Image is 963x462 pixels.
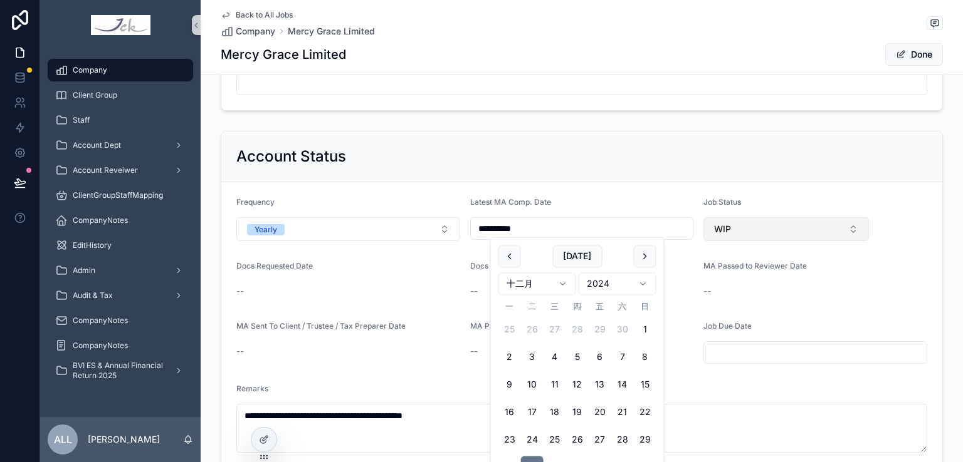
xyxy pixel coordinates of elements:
a: Back to All Jobs [221,10,293,20]
button: 2024年11月27日 星期三 [544,319,566,341]
span: Account Dept [73,140,121,150]
span: Docs Received Date [470,261,542,270]
span: -- [236,345,244,357]
p: [PERSON_NAME] [88,433,160,446]
span: Admin [73,265,95,275]
img: App logo [91,15,150,35]
a: Account Reveiwer [48,159,193,182]
a: Mercy Grace Limited [288,25,375,38]
span: ClientGroupStaffMapping [73,190,163,200]
button: 2024年12月16日 星期一 [498,401,521,424]
span: -- [470,345,478,357]
button: Select Button [703,217,869,241]
th: 星期四 [566,300,589,313]
button: 2024年12月17日 星期二 [521,401,544,424]
h2: Account Status [236,146,346,167]
a: Admin [48,259,193,282]
th: 星期三 [544,300,566,313]
button: 2024年12月14日 星期六 [611,374,634,396]
button: 2024年12月27日 星期五 [589,429,611,451]
span: CompanyNotes [73,341,128,351]
div: Yearly [255,224,277,235]
button: 2024年11月29日 星期五 [589,319,611,341]
a: Staff [48,109,193,131]
a: Account Dept [48,134,193,157]
button: 2024年12月28日 星期六 [611,429,634,451]
span: -- [703,285,711,297]
a: Company [221,25,275,38]
button: 2024年12月5日 星期四 [566,346,589,369]
button: 2024年12月15日 星期日 [634,374,656,396]
button: 2024年12月10日 星期二 [521,374,544,396]
button: 2024年11月30日 星期六 [611,319,634,341]
a: Audit & Tax [48,284,193,307]
button: 2024年12月20日 星期五 [589,401,611,424]
button: 2024年12月23日 星期一 [498,429,521,451]
button: 2024年12月24日 星期二 [521,429,544,451]
h1: Mercy Grace Limited [221,46,346,63]
span: Job Status [703,197,741,207]
button: 2024年12月12日 星期四 [566,374,589,396]
span: Docs Requested Date [236,261,313,270]
span: Company [73,65,107,75]
button: 2024年12月8日 星期日 [634,346,656,369]
span: EditHistory [73,240,112,250]
button: 2024年11月25日 星期一 [498,319,521,341]
span: -- [236,285,244,297]
th: 星期一 [498,300,521,313]
button: 2024年12月29日 星期日 [634,429,656,451]
button: Done [885,43,943,66]
span: Client Group [73,90,117,100]
span: MA Passed to Reviewer Date [703,261,807,270]
span: MA Pass To Audit Date [470,321,552,331]
span: Staff [73,115,90,125]
button: 2024年12月22日 星期日 [634,401,656,424]
button: 2024年12月6日 星期五 [589,346,611,369]
span: MA Sent To Client / Trustee / Tax Preparer Date [236,321,406,331]
button: 2024年12月13日 星期五 [589,374,611,396]
div: scrollable content [40,50,201,398]
span: Back to All Jobs [236,10,293,20]
span: Frequency [236,197,275,207]
a: ClientGroupStaffMapping [48,184,193,207]
th: 星期二 [521,300,544,313]
button: 2024年12月3日 星期二 [521,346,544,369]
button: 2024年12月1日 星期日 [634,319,656,341]
button: 2024年12月21日 星期六 [611,401,634,424]
span: CompanyNotes [73,316,128,326]
span: -- [470,285,478,297]
span: CompanyNotes [73,215,128,225]
button: 2024年11月28日 星期四 [566,319,589,341]
button: 2024年12月19日 星期四 [566,401,589,424]
a: CompanyNotes [48,334,193,357]
button: 2024年11月26日 星期二 [521,319,544,341]
button: 2024年12月18日 星期三 [544,401,566,424]
a: CompanyNotes [48,209,193,232]
button: 2024年12月11日 星期三 [544,374,566,396]
span: Audit & Tax [73,290,113,300]
span: Account Reveiwer [73,165,138,175]
a: Client Group [48,84,193,106]
span: Remarks [236,384,268,393]
th: 星期五 [589,300,611,313]
span: ALL [54,432,72,447]
button: Select Button [236,217,460,241]
span: BVI ES & Annual Financial Return 2025 [73,361,164,381]
button: 2024年12月26日 星期四 [566,429,589,451]
button: [DATE] [552,245,602,267]
th: 星期日 [634,300,656,313]
span: Job Due Date [703,321,752,331]
button: 2024年12月7日 星期六 [611,346,634,369]
button: 2024年12月25日 星期三 [544,429,566,451]
button: 2024年12月4日 星期三 [544,346,566,369]
span: Company [236,25,275,38]
button: 2024年12月9日 星期一 [498,374,521,396]
span: Latest MA Comp. Date [470,197,551,207]
span: WIP [714,223,731,235]
th: 星期六 [611,300,634,313]
a: Company [48,59,193,81]
a: CompanyNotes [48,309,193,332]
a: EditHistory [48,234,193,257]
button: 2024年12月2日 星期一 [498,346,521,369]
